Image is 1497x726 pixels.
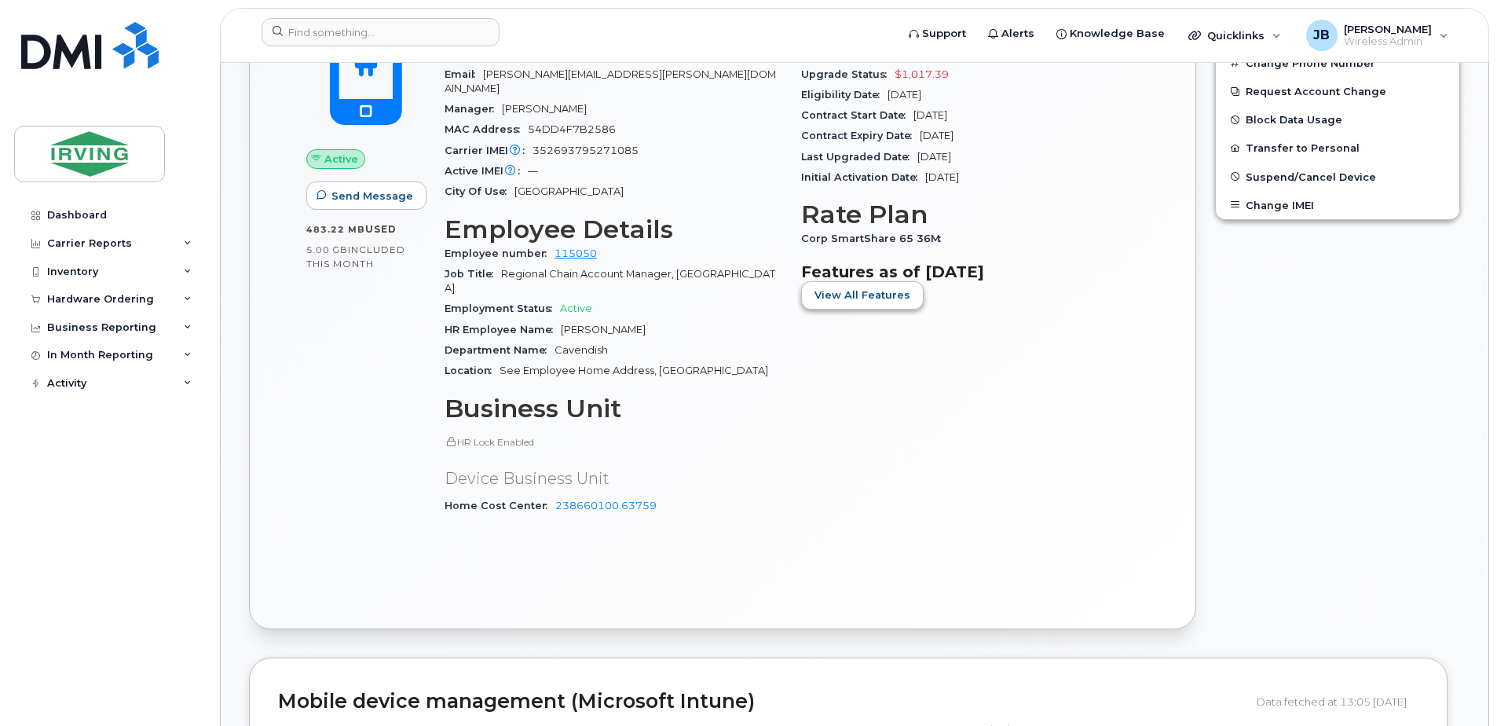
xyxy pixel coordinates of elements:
span: Email [445,68,483,80]
h3: Business Unit [445,394,782,423]
span: Carrier IMEI [445,145,533,156]
a: Knowledge Base [1045,18,1176,49]
span: Wireless Admin [1344,35,1432,48]
span: 54DD4F7B2586 [528,123,616,135]
span: [PERSON_NAME] [561,324,646,335]
button: Send Message [306,181,426,210]
span: [DATE] [925,171,959,183]
span: Manager [445,103,502,115]
span: Location [445,365,500,376]
a: 115050 [555,247,597,259]
span: Send Message [331,189,413,203]
span: See Employee Home Address, [GEOGRAPHIC_DATA] [500,365,768,376]
span: $1,017.39 [895,68,949,80]
span: Department Name [445,344,555,356]
span: [DATE] [920,130,953,141]
span: 5.00 GB [306,244,348,255]
span: Suspend/Cancel Device [1246,170,1376,182]
span: Knowledge Base [1070,26,1165,42]
span: Quicklinks [1207,29,1265,42]
span: JB [1313,26,1330,45]
button: View All Features [801,281,924,310]
span: View All Features [814,288,910,302]
span: 483.22 MB [306,224,365,235]
span: [GEOGRAPHIC_DATA] [514,185,624,197]
span: [DATE] [913,109,947,121]
span: Support [922,26,966,42]
span: [PERSON_NAME] [502,103,587,115]
button: Block Data Usage [1216,105,1459,134]
span: Active IMEI [445,165,528,177]
span: [PERSON_NAME][EMAIL_ADDRESS][PERSON_NAME][DOMAIN_NAME] [445,68,776,94]
span: Active [560,302,592,314]
span: Last Upgraded Date [801,151,917,163]
span: Eligibility Date [801,89,888,101]
span: HR Employee Name [445,324,561,335]
span: — [528,165,538,177]
span: Employee number [445,247,555,259]
span: MAC Address [445,123,528,135]
span: 352693795271085 [533,145,639,156]
span: Employment Status [445,302,560,314]
span: included this month [306,244,405,269]
a: Support [898,18,977,49]
span: Active [324,152,358,167]
h3: Features as of [DATE] [801,262,1139,281]
h3: Rate Plan [801,200,1139,229]
span: [DATE] [917,151,951,163]
input: Find something... [262,18,500,46]
span: Contract Start Date [801,109,913,121]
button: Request Account Change [1216,77,1459,105]
button: Change IMEI [1216,191,1459,219]
span: City Of Use [445,185,514,197]
span: [DATE] [888,89,921,101]
div: Quicklinks [1177,20,1292,51]
div: Jim Briggs [1295,20,1459,51]
span: Regional Chain Account Manager, [GEOGRAPHIC_DATA] [445,268,775,294]
button: Suspend/Cancel Device [1216,163,1459,191]
h3: Employee Details [445,215,782,244]
a: Alerts [977,18,1045,49]
span: Alerts [1001,26,1034,42]
p: HR Lock Enabled [445,435,782,449]
button: Change Phone Number [1216,49,1459,77]
button: Transfer to Personal [1216,134,1459,162]
span: Job Title [445,268,501,280]
a: 238660100.63759 [555,500,657,511]
span: Cavendish [555,344,608,356]
span: used [365,223,397,235]
div: Data fetched at 13:05 [DATE] [1257,687,1418,717]
span: Initial Activation Date [801,171,925,183]
span: Home Cost Center [445,500,555,511]
span: Upgrade Status [801,68,895,80]
span: [PERSON_NAME] [1344,23,1432,35]
h2: Mobile device management (Microsoft Intune) [278,691,1245,713]
span: Contract Expiry Date [801,130,920,141]
p: Device Business Unit [445,467,782,490]
span: Corp SmartShare 65 36M [801,233,949,244]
